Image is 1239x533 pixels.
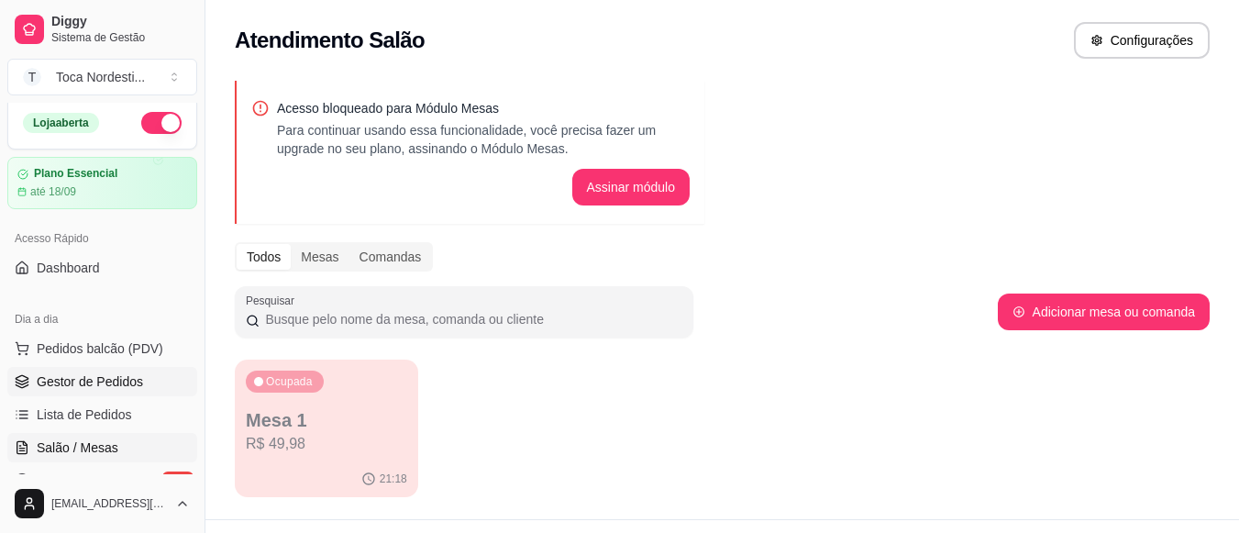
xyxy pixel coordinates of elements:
[237,244,291,270] div: Todos
[7,433,197,462] a: Salão / Mesas
[37,405,132,424] span: Lista de Pedidos
[51,30,190,45] span: Sistema de Gestão
[37,439,118,457] span: Salão / Mesas
[23,113,99,133] div: Loja aberta
[7,7,197,51] a: DiggySistema de Gestão
[37,339,163,358] span: Pedidos balcão (PDV)
[260,310,682,328] input: Pesquisar
[141,112,182,134] button: Alterar Status
[246,433,407,455] p: R$ 49,98
[7,334,197,363] button: Pedidos balcão (PDV)
[349,244,432,270] div: Comandas
[51,496,168,511] span: [EMAIL_ADDRESS][DOMAIN_NAME]
[277,121,690,158] p: Para continuar usando essa funcionalidade, você precisa fazer um upgrade no seu plano, assinando ...
[235,360,418,497] button: OcupadaMesa 1R$ 49,9821:18
[380,472,407,486] p: 21:18
[7,367,197,396] a: Gestor de Pedidos
[277,99,690,117] p: Acesso bloqueado para Módulo Mesas
[266,374,313,389] p: Ocupada
[291,244,348,270] div: Mesas
[56,68,145,86] div: Toca Nordesti ...
[37,259,100,277] span: Dashboard
[34,167,117,181] article: Plano Essencial
[7,253,197,283] a: Dashboard
[7,157,197,209] a: Plano Essencialaté 18/09
[37,472,93,490] span: Diggy Bot
[7,466,197,495] a: Diggy Botnovo
[235,26,425,55] h2: Atendimento Salão
[246,407,407,433] p: Mesa 1
[7,400,197,429] a: Lista de Pedidos
[998,294,1210,330] button: Adicionar mesa ou comanda
[7,59,197,95] button: Select a team
[1074,22,1210,59] button: Configurações
[7,305,197,334] div: Dia a dia
[51,14,190,30] span: Diggy
[7,482,197,526] button: [EMAIL_ADDRESS][DOMAIN_NAME]
[572,169,691,205] button: Assinar módulo
[7,224,197,253] div: Acesso Rápido
[246,293,301,308] label: Pesquisar
[30,184,76,199] article: até 18/09
[23,68,41,86] span: T
[37,372,143,391] span: Gestor de Pedidos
